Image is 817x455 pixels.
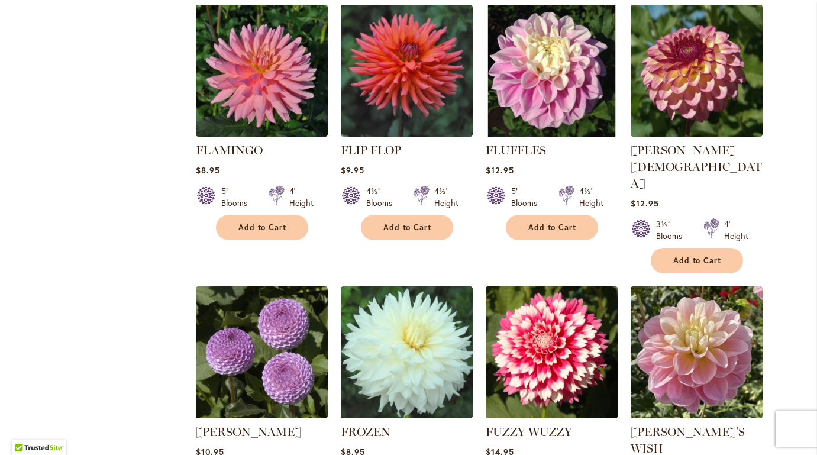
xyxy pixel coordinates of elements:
a: [PERSON_NAME] [196,425,301,439]
span: $9.95 [341,164,364,176]
div: 3½" Blooms [656,218,689,242]
a: FLIP FLOP [341,143,401,157]
button: Add to Cart [506,215,598,240]
span: $8.95 [196,164,220,176]
a: Gabbie's Wish [631,409,763,421]
img: FUZZY WUZZY [482,283,621,421]
img: FLAMINGO [196,5,328,137]
a: FLUFFLES [486,128,618,139]
a: FLAMINGO [196,128,328,139]
button: Add to Cart [361,215,453,240]
span: Add to Cart [383,222,432,233]
a: Frozen [341,409,473,421]
iframe: Launch Accessibility Center [9,413,42,446]
a: FLAMINGO [196,143,263,157]
img: Frozen [341,286,473,418]
span: $12.95 [631,198,659,209]
button: Add to Cart [651,248,743,273]
button: Add to Cart [216,215,308,240]
a: FRANK HOLMES [196,409,328,421]
img: FRANK HOLMES [196,286,328,418]
span: $12.95 [486,164,514,176]
a: FROZEN [341,425,390,439]
span: Add to Cart [238,222,287,233]
a: FLIP FLOP [341,128,473,139]
a: Foxy Lady [631,128,763,139]
a: FUZZY WUZZY [486,409,618,421]
a: FUZZY WUZZY [486,425,572,439]
div: 4' Height [289,185,314,209]
div: 5" Blooms [511,185,544,209]
img: Foxy Lady [631,5,763,137]
a: [PERSON_NAME][DEMOGRAPHIC_DATA] [631,143,762,191]
img: FLUFFLES [486,5,618,137]
div: 5" Blooms [221,185,254,209]
span: Add to Cart [673,256,722,266]
img: FLIP FLOP [341,5,473,137]
div: 4' Height [724,218,748,242]
div: 4½" Blooms [366,185,399,209]
div: 4½' Height [434,185,458,209]
img: Gabbie's Wish [631,286,763,418]
span: Add to Cart [528,222,577,233]
div: 4½' Height [579,185,603,209]
a: FLUFFLES [486,143,546,157]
